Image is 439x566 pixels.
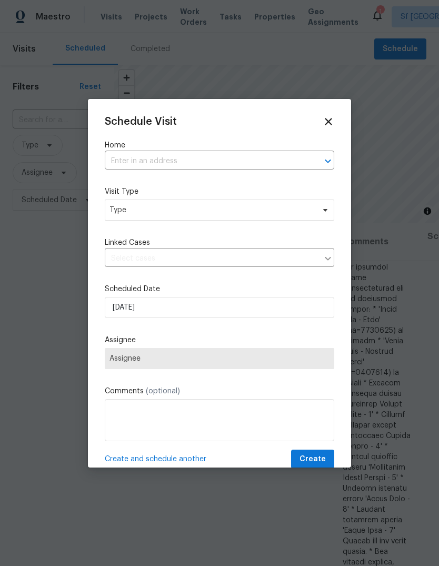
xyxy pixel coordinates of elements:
[291,450,334,469] button: Create
[105,153,305,170] input: Enter in an address
[105,251,318,267] input: Select cases
[321,154,335,168] button: Open
[105,140,334,151] label: Home
[300,453,326,466] span: Create
[105,454,206,464] span: Create and schedule another
[105,386,334,396] label: Comments
[105,237,150,248] span: Linked Cases
[109,205,314,215] span: Type
[105,297,334,318] input: M/D/YYYY
[109,354,330,363] span: Assignee
[105,116,177,127] span: Schedule Visit
[105,186,334,197] label: Visit Type
[323,116,334,127] span: Close
[105,335,334,345] label: Assignee
[105,284,334,294] label: Scheduled Date
[146,388,180,395] span: (optional)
